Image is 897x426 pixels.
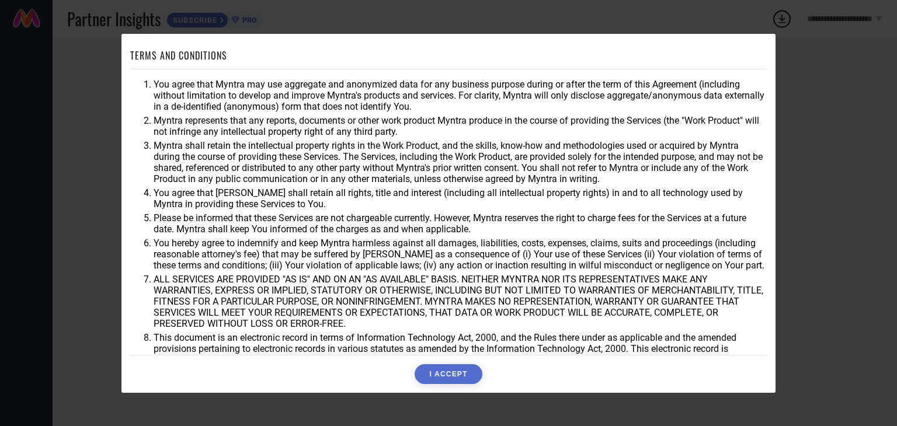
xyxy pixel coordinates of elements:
[154,332,767,365] li: This document is an electronic record in terms of Information Technology Act, 2000, and the Rules...
[154,79,767,112] li: You agree that Myntra may use aggregate and anonymized data for any business purpose during or af...
[130,48,227,62] h1: TERMS AND CONDITIONS
[154,140,767,184] li: Myntra shall retain the intellectual property rights in the Work Product, and the skills, know-ho...
[415,364,482,384] button: I ACCEPT
[154,274,767,329] li: ALL SERVICES ARE PROVIDED "AS IS" AND ON AN "AS AVAILABLE" BASIS. NEITHER MYNTRA NOR ITS REPRESEN...
[154,115,767,137] li: Myntra represents that any reports, documents or other work product Myntra produce in the course ...
[154,212,767,235] li: Please be informed that these Services are not chargeable currently. However, Myntra reserves the...
[154,238,767,271] li: You hereby agree to indemnify and keep Myntra harmless against all damages, liabilities, costs, e...
[154,187,767,209] li: You agree that [PERSON_NAME] shall retain all rights, title and interest (including all intellect...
